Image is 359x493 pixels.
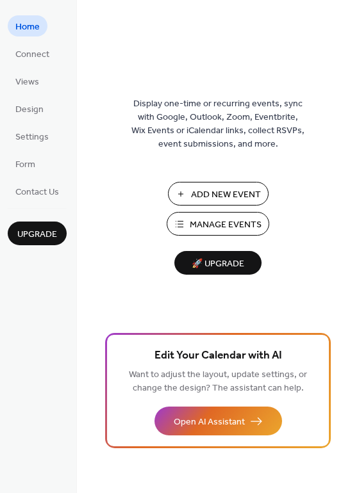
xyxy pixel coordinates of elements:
[15,186,59,199] span: Contact Us
[154,347,282,365] span: Edit Your Calendar with AI
[8,222,67,245] button: Upgrade
[8,153,43,174] a: Form
[15,76,39,89] span: Views
[174,416,245,429] span: Open AI Assistant
[8,15,47,36] a: Home
[17,228,57,241] span: Upgrade
[167,212,269,236] button: Manage Events
[15,103,44,117] span: Design
[8,43,57,64] a: Connect
[15,48,49,61] span: Connect
[190,218,262,232] span: Manage Events
[154,407,282,435] button: Open AI Assistant
[15,131,49,144] span: Settings
[8,181,67,202] a: Contact Us
[168,182,269,206] button: Add New Event
[8,125,56,147] a: Settings
[8,70,47,92] a: Views
[131,97,305,151] span: Display one-time or recurring events, sync with Google, Outlook, Zoom, Eventbrite, Wix Events or ...
[15,20,40,34] span: Home
[182,255,254,273] span: 🚀 Upgrade
[15,158,35,172] span: Form
[191,188,261,202] span: Add New Event
[129,366,307,397] span: Want to adjust the layout, update settings, or change the design? The assistant can help.
[8,98,51,119] a: Design
[174,251,262,275] button: 🚀 Upgrade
